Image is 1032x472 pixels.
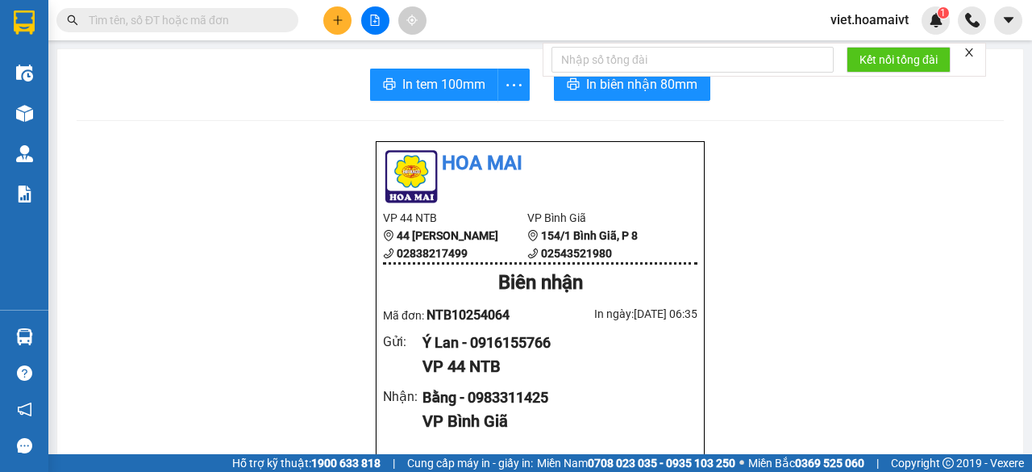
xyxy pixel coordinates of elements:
button: printerIn biên nhận 80mm [554,69,710,101]
span: aim [406,15,418,26]
b: 02543521980 [541,247,612,260]
strong: 0708 023 035 - 0935 103 250 [588,457,735,470]
li: VP Bình Giã [527,209,672,227]
img: logo.jpg [383,148,439,205]
span: close [963,47,975,58]
input: Tìm tên, số ĐT hoặc mã đơn [89,11,279,29]
button: Kết nối tổng đài [847,47,951,73]
span: | [876,454,879,472]
img: solution-icon [16,186,33,203]
span: environment [383,230,394,241]
span: message [17,438,32,453]
img: warehouse-icon [16,145,33,162]
button: plus [323,6,352,35]
button: aim [398,6,427,35]
button: printerIn tem 100mm [370,69,498,101]
span: | [393,454,395,472]
button: caret-down [994,6,1022,35]
div: Ý Lan - 0916155766 [422,332,685,354]
button: file-add [361,6,389,35]
div: VP Bình Giã [422,409,685,434]
span: ⚪️ [739,460,744,466]
span: file-add [369,15,381,26]
span: In biên nhận 80mm [586,74,697,94]
input: Nhập số tổng đài [551,47,834,73]
b: 44 [PERSON_NAME] [397,229,498,242]
div: VP 44 NTB [422,354,685,379]
button: more [497,69,530,101]
span: Cung cấp máy in - giấy in: [407,454,533,472]
span: plus [332,15,343,26]
span: environment [527,230,539,241]
div: In ngày: [DATE] 06:35 [540,305,697,323]
strong: 0369 525 060 [795,457,864,470]
sup: 1 [938,7,949,19]
span: Hỗ trợ kỹ thuật: [232,454,381,472]
img: warehouse-icon [16,328,33,345]
span: 1 [940,7,946,19]
span: printer [383,77,396,93]
span: printer [567,77,580,93]
span: Miền Bắc [748,454,864,472]
span: search [67,15,78,26]
span: viet.hoamaivt [818,10,922,30]
img: icon-new-feature [929,13,943,27]
span: In tem 100mm [402,74,485,94]
span: copyright [943,457,954,469]
img: logo-vxr [14,10,35,35]
span: notification [17,402,32,417]
span: more [498,75,529,95]
span: caret-down [1001,13,1016,27]
li: Hoa Mai [383,148,697,179]
span: phone [527,248,539,259]
span: Miền Nam [537,454,735,472]
span: Kết nối tổng đài [859,51,938,69]
span: phone [383,248,394,259]
div: Mã đơn: [383,305,540,325]
div: Gửi : [383,332,422,352]
b: 154/1 Bình Giã, P 8 [541,229,638,242]
span: question-circle [17,365,32,381]
b: 02838217499 [397,247,468,260]
img: warehouse-icon [16,105,33,122]
div: Nhận : [383,386,422,407]
img: phone-icon [965,13,980,27]
span: NTB10254064 [427,307,510,323]
div: Biên nhận [383,268,697,299]
div: Bằng - 0983311425 [422,386,685,409]
img: warehouse-icon [16,65,33,81]
strong: 1900 633 818 [311,457,381,470]
li: VP 44 NTB [383,209,527,227]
